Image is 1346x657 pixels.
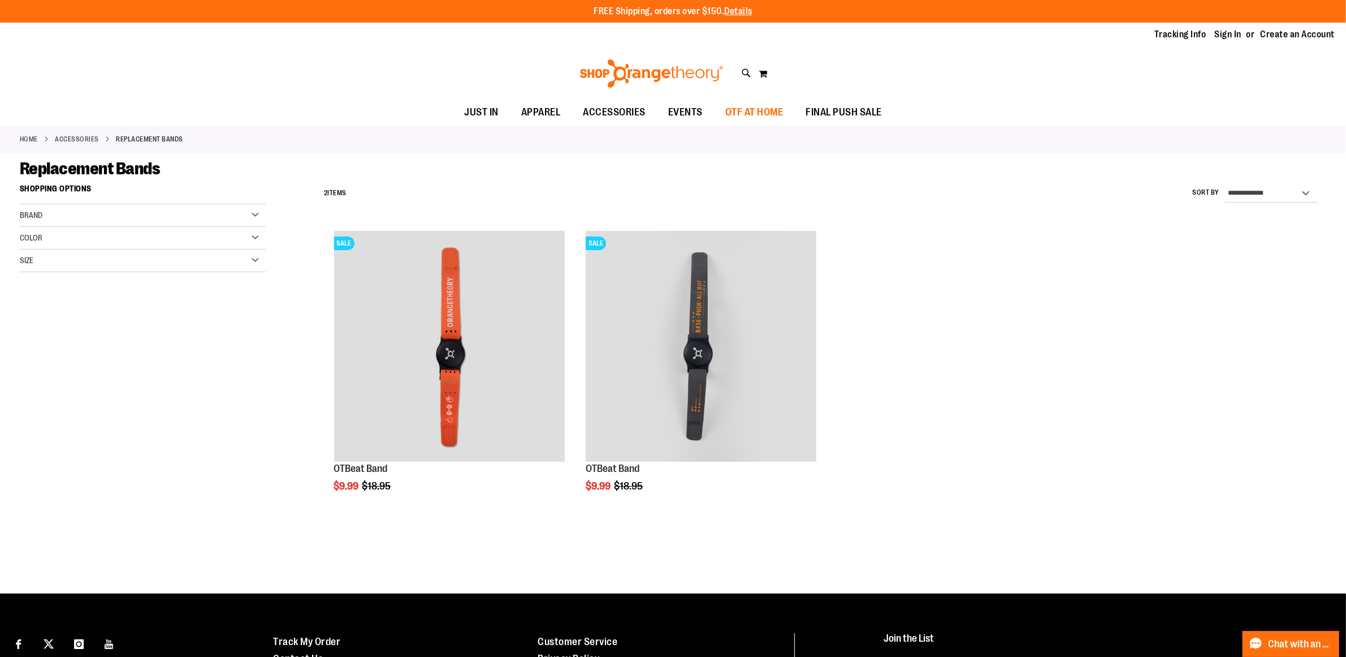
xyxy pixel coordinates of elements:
span: OTF AT HOME [725,100,784,125]
a: EVENTS [657,100,714,126]
a: Sign In [1215,28,1242,41]
span: $9.99 [334,480,361,492]
h2: Items [324,184,347,202]
a: OTF AT HOME [714,100,795,126]
strong: Replacement Bands [116,134,184,144]
a: Home [20,134,38,144]
span: SALE [586,237,606,250]
h4: Join the List [884,633,1316,654]
a: OTBeat Band [586,463,639,474]
a: Tracking Info [1154,28,1206,41]
a: Visit our Youtube page [99,633,119,653]
button: Chat with an Expert [1243,631,1340,657]
span: JUST IN [464,100,499,125]
p: FREE Shipping, orders over $150. [594,5,752,18]
a: APPAREL [510,100,572,126]
a: JUST IN [453,100,510,126]
a: OTBeat BandSALE [586,231,816,463]
img: Shop Orangetheory [578,59,725,88]
span: Color [20,233,42,242]
img: OTBeat Band [586,231,816,462]
span: SALE [334,237,354,250]
div: product [580,225,822,521]
a: Details [724,6,752,16]
label: Sort By [1192,188,1219,197]
a: FINAL PUSH SALE [794,100,893,126]
a: ACCESSORIES [572,100,657,125]
span: ACCESSORIES [583,100,646,125]
span: $9.99 [586,480,612,492]
span: Size [20,256,33,265]
a: Visit our X page [39,633,59,653]
a: Visit our Instagram page [69,633,89,653]
span: FINAL PUSH SALE [806,100,882,125]
a: Track My Order [273,636,340,647]
a: Customer Service [538,636,618,647]
img: Twitter [44,639,54,649]
span: Chat with an Expert [1269,639,1332,650]
span: APPAREL [521,100,561,125]
a: OTBeat Band [334,463,388,474]
a: Create an Account [1261,28,1335,41]
a: Visit our Facebook page [8,633,28,653]
a: OTBeat BandSALE [334,231,565,463]
span: $18.95 [614,480,644,492]
div: product [328,225,570,521]
strong: Shopping Options [20,179,266,204]
img: OTBeat Band [334,231,565,462]
span: $18.95 [362,480,393,492]
span: EVENTS [668,100,703,125]
span: 2 [324,189,328,197]
span: Replacement Bands [20,159,161,178]
span: Brand [20,211,42,220]
a: ACCESSORIES [55,134,99,144]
